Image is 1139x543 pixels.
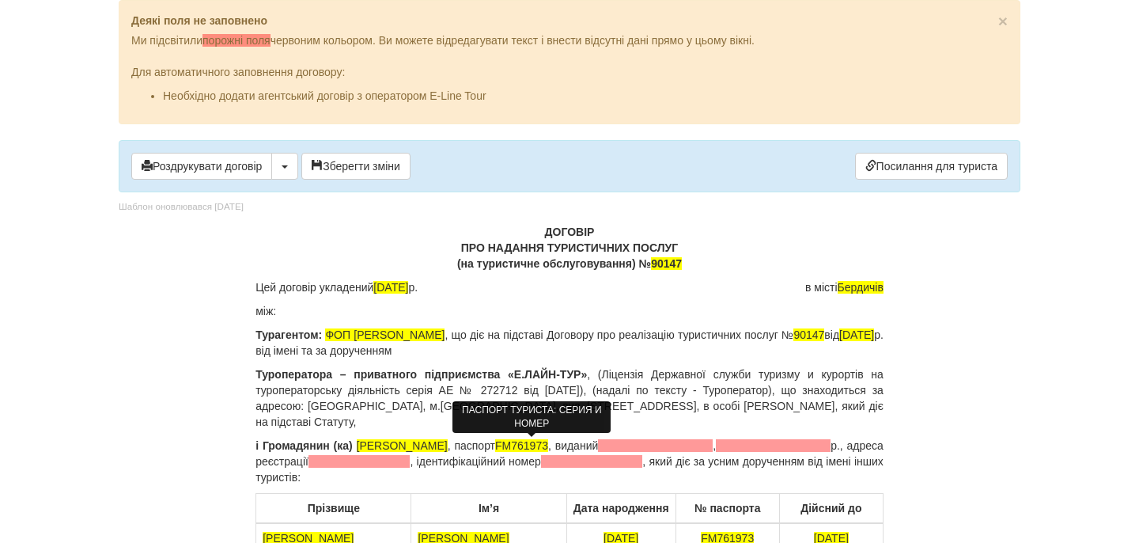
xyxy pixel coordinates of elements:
[998,13,1008,29] button: Close
[793,328,824,341] span: 90147
[411,494,566,524] th: Ім’я
[255,438,884,485] p: , паспорт , виданий , р., адреса реєстрації , ідентифікаційний номер , який діє за усним дорученн...
[255,368,587,381] b: Туроператора – приватного підприємства «E.ЛАЙН-ТУР»
[256,494,411,524] th: Прізвище
[163,88,1008,104] li: Необхідно додати агентський договір з оператором E-Line Tour
[131,32,1008,48] p: Ми підсвітили червоним кольором. Ви можете відредагувати текст і внести відсутні дані прямо у цьо...
[855,153,1008,180] a: Посилання для туриста
[452,401,611,433] div: ПАСПОРТ ТУРИСТА: СЕРИЯ И НОМЕР
[373,281,408,294] span: [DATE]
[325,328,445,341] span: ФОП [PERSON_NAME]
[675,494,779,524] th: № паспорта
[255,279,418,295] span: Цей договір укладений р.
[805,279,884,295] span: в місті
[255,224,884,271] p: ДОГОВІР ПРО НАДАННЯ ТУРИСТИЧНИХ ПОСЛУГ (на туристичне обслуговування) №
[838,281,884,294] span: Бердичів
[566,494,675,524] th: Дата народження
[357,439,448,452] span: [PERSON_NAME]
[651,257,682,270] span: 90147
[202,34,271,47] span: порожні поля
[255,439,353,452] b: і Громадянин (ка)
[255,327,884,359] p: , що діє на підставі Договору про реалізацію туристичних послуг № від р. від імені та за дорученням
[119,200,244,214] div: Шаблон оновлювався [DATE]
[998,12,1008,30] span: ×
[779,494,883,524] th: Дійсний до
[839,328,874,341] span: [DATE]
[255,366,884,430] p: , (Ліцензія Державної служби туризму и курортів на туроператорську діяльність серія АЕ № 272712 в...
[495,439,548,452] span: FM761973
[301,153,411,180] button: Зберегти зміни
[131,13,1008,28] p: Деякі поля не заповнено
[131,153,272,180] button: Роздрукувати договір
[255,328,322,341] b: Турагентом:
[255,303,884,319] p: між:
[131,48,1008,104] div: Для автоматичного заповнення договору:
